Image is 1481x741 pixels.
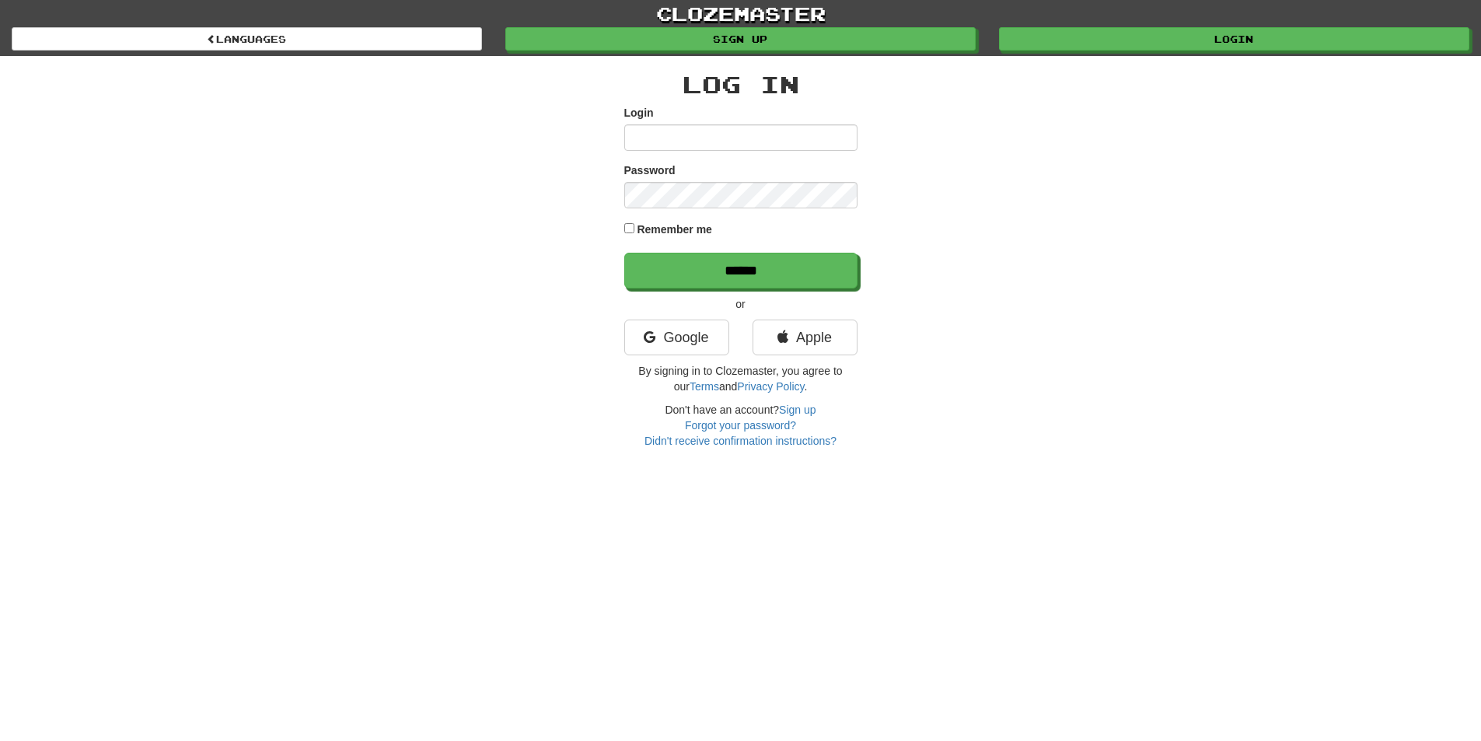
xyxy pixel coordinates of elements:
a: Terms [690,380,719,393]
div: Don't have an account? [624,402,858,449]
a: Sign up [505,27,976,51]
a: Privacy Policy [737,380,804,393]
h2: Log In [624,72,858,97]
a: Google [624,320,729,355]
a: Apple [753,320,858,355]
a: Forgot your password? [685,419,796,432]
a: Login [999,27,1469,51]
label: Password [624,163,676,178]
p: or [624,296,858,312]
a: Sign up [779,404,816,416]
p: By signing in to Clozemaster, you agree to our and . [624,363,858,394]
label: Remember me [637,222,712,237]
a: Didn't receive confirmation instructions? [644,435,837,447]
label: Login [624,105,654,121]
a: Languages [12,27,482,51]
